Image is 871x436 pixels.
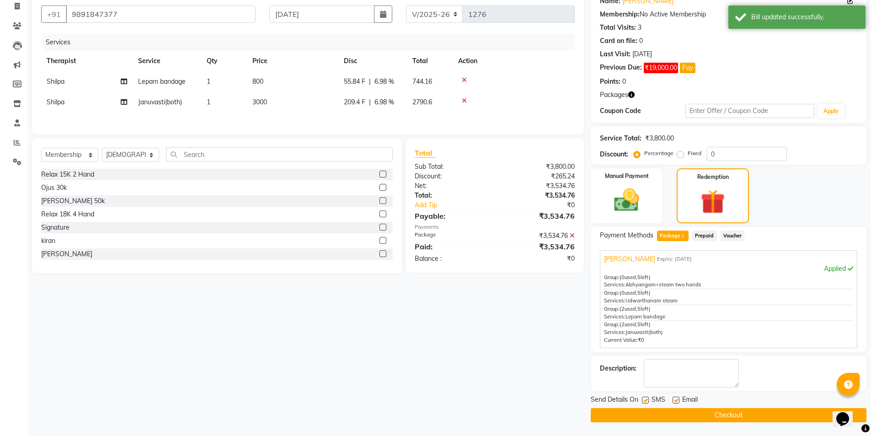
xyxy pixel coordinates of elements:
[369,77,371,86] span: |
[604,297,625,304] span: Services:
[374,97,394,107] span: 6.98 %
[620,274,651,280] span: used, left)
[620,290,651,296] span: used, left)
[622,77,626,86] div: 0
[620,274,625,280] span: (0
[495,172,582,181] div: ₹265.24
[606,186,647,215] img: _cash.svg
[41,170,94,179] div: Relax 15K 2 Hand
[41,183,67,193] div: Ojus 30k
[638,337,644,343] span: ₹0
[591,408,866,422] button: Checkout
[657,231,689,241] span: Package
[600,36,637,46] div: Card on file:
[166,147,393,161] input: Search
[604,281,625,288] span: Services:
[637,321,641,328] span: 5
[600,10,640,19] div: Membership:
[201,51,247,71] th: Qty
[415,223,574,231] div: Payments
[41,236,55,246] div: kiran
[639,36,643,46] div: 0
[207,77,210,86] span: 1
[600,49,631,59] div: Last Visit:
[247,51,338,71] th: Price
[680,63,695,73] button: Pay
[207,98,210,106] span: 1
[600,23,636,32] div: Total Visits:
[41,210,94,219] div: Relax 18K 4 Hand
[412,98,432,106] span: 2790.6
[604,321,620,328] span: Group:
[600,150,628,159] div: Discount:
[41,51,133,71] th: Therapist
[638,23,641,32] div: 3
[625,313,665,320] span: Lepam bandage
[41,196,105,206] div: [PERSON_NAME] 50k
[692,231,717,241] span: Prepaid
[652,395,665,406] span: SMS
[637,306,641,312] span: 5
[344,77,365,86] span: 55.84 F
[453,51,575,71] th: Action
[509,200,582,210] div: ₹0
[604,306,620,312] span: Group:
[697,173,729,181] label: Redemption
[620,321,625,328] span: (2
[600,364,636,373] div: Description:
[644,63,678,73] span: ₹19,000.00
[407,51,453,71] th: Total
[495,181,582,191] div: ₹3,534.76
[833,399,862,427] iframe: chat widget
[408,200,509,210] a: Add Tip
[415,148,436,158] span: Total
[620,306,625,312] span: (2
[338,51,407,71] th: Disc
[620,290,625,296] span: (0
[625,329,663,335] span: Januvasti(both)
[412,77,432,86] span: 744.16
[41,223,69,232] div: Signature
[408,231,495,241] div: Package
[818,104,844,118] button: Apply
[138,77,186,86] span: Lepam bandage
[133,51,201,71] th: Service
[408,181,495,191] div: Net:
[41,249,92,259] div: [PERSON_NAME]
[495,210,582,221] div: ₹3,534.76
[47,98,64,106] span: Shilpa
[637,290,641,296] span: 5
[252,98,267,106] span: 3000
[495,231,582,241] div: ₹3,534.76
[680,234,685,239] span: 1
[408,241,495,252] div: Paid:
[495,191,582,200] div: ₹3,534.76
[637,274,641,280] span: 5
[408,210,495,221] div: Payable:
[344,97,365,107] span: 209.4 F
[495,254,582,264] div: ₹0
[688,149,701,157] label: Fixed
[644,149,673,157] label: Percentage
[591,395,638,406] span: Send Details On
[693,187,732,217] img: _gift.svg
[657,255,692,263] span: Expiry: [DATE]
[408,162,495,172] div: Sub Total:
[252,77,263,86] span: 800
[632,49,652,59] div: [DATE]
[645,134,674,143] div: ₹3,800.00
[408,254,495,264] div: Balance :
[408,172,495,181] div: Discount:
[685,104,814,118] input: Enter Offer / Coupon Code
[605,172,649,180] label: Manual Payment
[604,254,655,264] span: [PERSON_NAME]
[604,274,620,280] span: Group:
[625,281,701,288] span: Abhyangam+steam two hands
[600,63,642,73] div: Previous Due:
[604,329,625,335] span: Services:
[374,77,394,86] span: 6.98 %
[682,395,698,406] span: Email
[721,231,745,241] span: Voucher
[751,12,859,22] div: Bill updated successfully.
[625,297,678,304] span: Udwarthanam steam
